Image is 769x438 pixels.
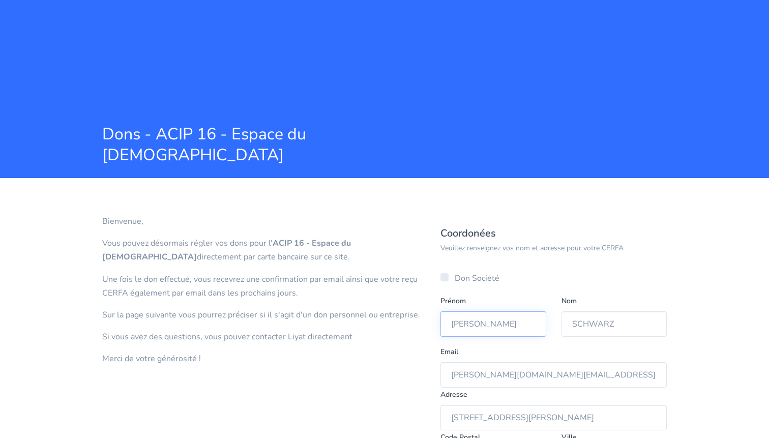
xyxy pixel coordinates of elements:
[102,308,425,322] p: Sur la page suivante vous pourrez préciser si il s'agit d'un don personnel ou entreprise.
[455,271,499,286] label: Don Société
[102,273,425,300] p: Une fois le don effectué, vous recevrez une confirmation par email ainsi que votre reçu CERFA éga...
[102,352,425,366] p: Merci de votre générosité !
[102,124,474,166] span: Dons - ACIP 16 - Espace du [DEMOGRAPHIC_DATA]
[102,215,425,228] p: Bienvenue,
[102,237,425,264] p: Vous pouvez désormais régler vos dons pour l' directement par carte bancaire sur ce site.
[440,295,466,307] label: Prénom
[440,389,467,401] label: Adresse
[440,346,458,358] label: Email
[561,295,577,307] label: Nom
[440,311,546,337] input: Prénom
[440,405,667,430] input: Saisissez votre adresse
[440,227,667,240] h5: Coordonées
[561,311,667,337] input: Nom
[440,362,667,388] input: Saisissez votre email
[102,330,425,344] p: Si vous avez des questions, vous pouvez contacter Liyat directement
[440,242,667,254] p: Veuillez renseignez vos nom et adresse pour votre CERFA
